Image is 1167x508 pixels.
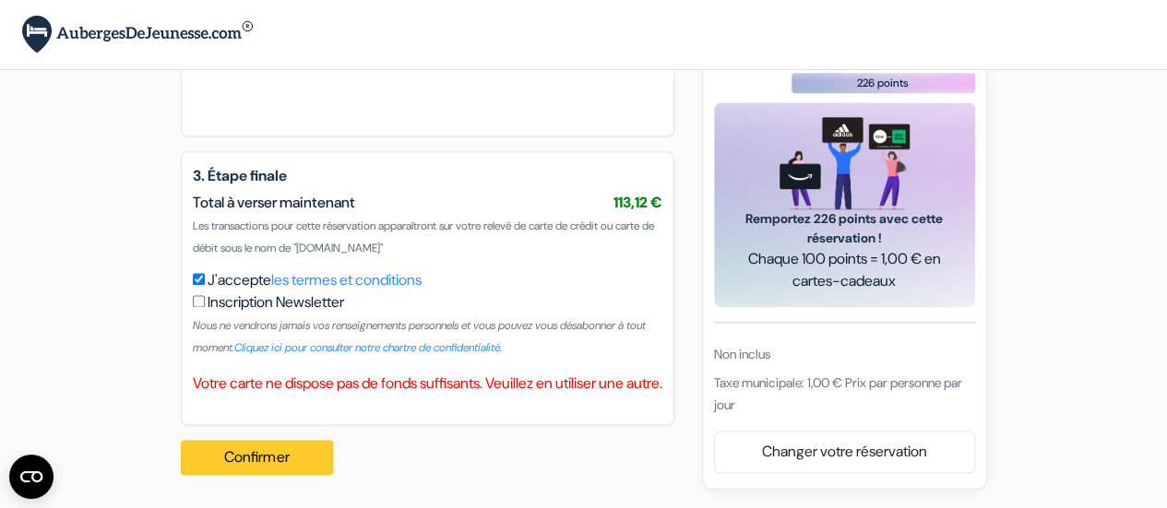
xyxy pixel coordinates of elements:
p: Votre carte ne dispose pas de fonds suffisants. Veuillez en utiliser une autre. [193,372,662,395]
small: Nous ne vendrons jamais vos renseignements personnels et vous pouvez vous désabonner à tout moment. [193,318,646,355]
h5: 3. Étape finale [193,167,662,184]
span: Les transactions pour cette réservation apparaîtront sur votre relevé de carte de crédit ou carte... [193,219,654,255]
span: 226 points [857,75,909,91]
span: Total à verser maintenant [193,193,355,212]
button: Confirmer [181,440,334,475]
img: gift_card_hero_new.png [780,117,910,210]
a: les termes et conditions [271,270,422,289]
label: J'accepte [208,269,422,291]
button: Ouvrir le widget CMP [9,455,54,499]
div: Non inclus [714,346,975,365]
span: Taxe municipale: 1,00 € Prix par personne par jour [714,375,962,414]
img: AubergesDeJeunesse.com [22,16,253,53]
label: Inscription Newsletter [208,291,344,313]
a: Cliquez ici pour consulter notre chartre de confidentialité. [234,340,502,355]
span: Chaque 100 points = 1,00 € en cartes-cadeaux [736,249,953,293]
a: Changer votre réservation [715,435,974,470]
span: Remportez 226 points avec cette réservation ! [736,210,953,249]
span: 113,12 € [613,193,662,212]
